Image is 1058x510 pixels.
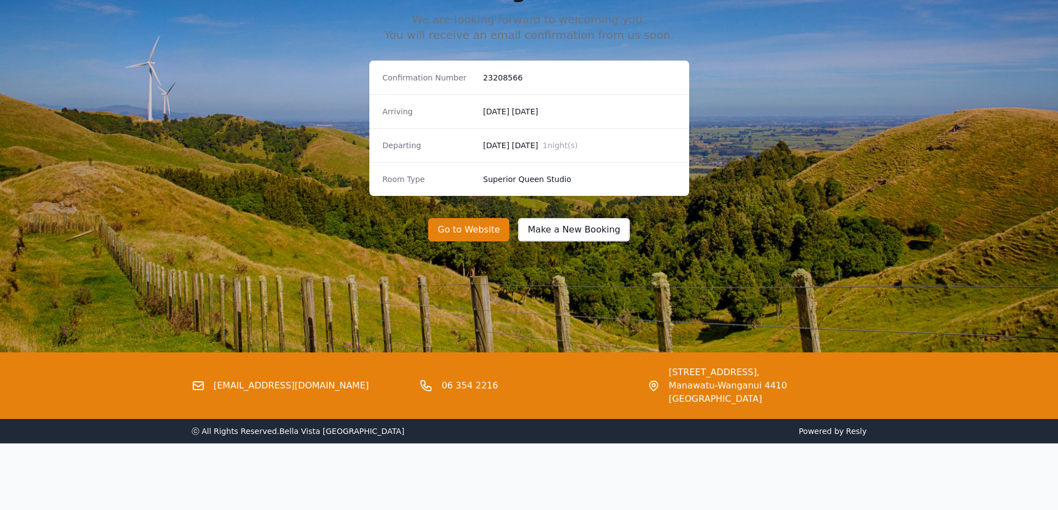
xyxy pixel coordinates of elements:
dt: Room Type [383,174,474,185]
dt: Confirmation Number [383,72,474,83]
a: 06 354 2216 [442,379,498,392]
span: 1 night(s) [543,141,578,150]
dd: [DATE] [DATE] [483,106,676,117]
button: Make a New Booking [518,218,630,241]
dd: [DATE] [DATE] [483,140,676,151]
p: We are looking forward to welcoming you. You will receive an email confirmation from us soon. [316,12,743,43]
dd: Superior Queen Studio [483,174,676,185]
button: Go to Website [428,218,509,241]
span: Powered by [534,426,867,437]
span: [STREET_ADDRESS], [669,366,867,379]
dd: 23208566 [483,72,676,83]
dt: Arriving [383,106,474,117]
dt: Departing [383,140,474,151]
span: Manawatu-Wanganui 4410 [GEOGRAPHIC_DATA] [669,379,867,406]
span: ⓒ All Rights Reserved. Bella Vista [GEOGRAPHIC_DATA] [192,427,405,436]
a: Go to Website [428,224,518,235]
a: [EMAIL_ADDRESS][DOMAIN_NAME] [214,379,369,392]
a: Resly [846,427,866,436]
